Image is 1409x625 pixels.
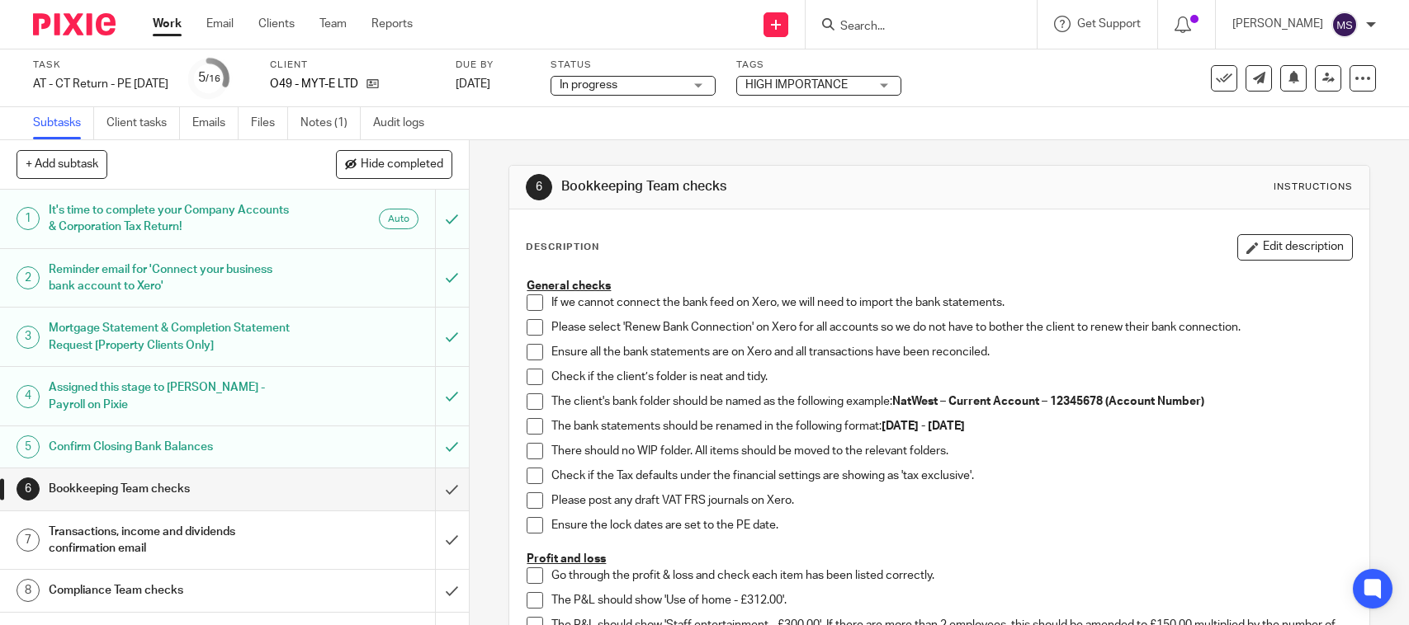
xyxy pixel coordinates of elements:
label: Tags [736,59,901,72]
span: Hide completed [361,158,443,172]
div: 1 [17,207,40,230]
p: Description [526,241,599,254]
div: AT - CT Return - PE 30-09-2025 [33,76,168,92]
h1: Reminder email for 'Connect your business bank account to Xero' [49,257,296,299]
u: Profit and loss [527,553,606,565]
p: Please select 'Renew Bank Connection' on Xero for all accounts so we do not have to bother the cl... [551,319,1351,336]
label: Task [33,59,168,72]
h1: Assigned this stage to [PERSON_NAME] - Payroll on Pixie [49,375,296,417]
input: Search [839,20,987,35]
img: svg%3E [1331,12,1358,38]
a: Notes (1) [300,107,361,139]
a: Team [319,16,347,32]
a: Clients [258,16,295,32]
div: AT - CT Return - PE [DATE] [33,76,168,92]
div: 4 [17,385,40,408]
div: 5 [17,435,40,458]
h1: Compliance Team checks [49,578,296,603]
h1: It's time to complete your Company Accounts & Corporation Tax Return! [49,198,296,240]
strong: [DATE] - [DATE] [882,421,965,432]
p: Check if the client’s folder is neat and tidy. [551,369,1351,385]
span: HIGH IMPORTANCE [745,79,848,91]
h1: Transactions, income and dividends confirmation email [49,519,296,562]
p: Go through the profit & loss and check each item has been listed correctly. [551,567,1351,584]
label: Status [551,59,716,72]
img: Pixie [33,13,116,35]
span: [DATE] [456,78,490,90]
a: Email [206,16,234,32]
u: General checks [527,280,611,292]
div: 8 [17,579,40,602]
div: Auto [379,209,418,229]
p: There should no WIP folder. All items should be moved to the relevant folders. [551,443,1351,459]
span: Get Support [1077,18,1141,30]
button: Hide completed [336,150,452,178]
label: Due by [456,59,530,72]
div: Instructions [1274,181,1353,194]
div: 6 [526,174,552,200]
p: Ensure all the bank statements are on Xero and all transactions have been reconciled. [551,344,1351,360]
a: Audit logs [373,107,437,139]
h1: Bookkeeping Team checks [49,477,296,501]
a: Reports [371,16,413,32]
a: Client tasks [106,107,180,139]
span: In progress [560,79,617,91]
p: If we cannot connect the bank feed on Xero, we will need to import the bank statements. [551,294,1351,311]
label: Client [270,59,435,72]
div: 5 [198,68,220,87]
button: Edit description [1237,234,1353,261]
p: Please post any draft VAT FRS journals on Xero. [551,492,1351,509]
div: 7 [17,529,40,552]
p: Ensure the lock dates are set to the PE date. [551,517,1351,533]
strong: NatWest – Current Account – 12345678 (Account Number) [892,396,1204,407]
div: 3 [17,326,40,349]
a: Work [153,16,182,32]
small: /16 [206,74,220,83]
h1: Bookkeeping Team checks [561,178,975,195]
p: The bank statements should be renamed in the following format: [551,418,1351,435]
button: + Add subtask [17,150,107,178]
p: [PERSON_NAME] [1232,16,1323,32]
h1: Confirm Closing Bank Balances [49,435,296,459]
a: Emails [192,107,239,139]
p: The client's bank folder should be named as the following example: [551,393,1351,410]
p: O49 - MYT-E LTD [270,76,358,92]
div: 2 [17,266,40,289]
a: Files [251,107,288,139]
p: Check if the Tax defaults under the financial settings are showing as 'tax exclusive'. [551,468,1351,484]
p: The P&L should show 'Use of home - £312.00'. [551,592,1351,609]
h1: Mortgage Statement & Completion Statement Request [Property Clients Only] [49,316,296,358]
div: 6 [17,477,40,500]
a: Subtasks [33,107,94,139]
